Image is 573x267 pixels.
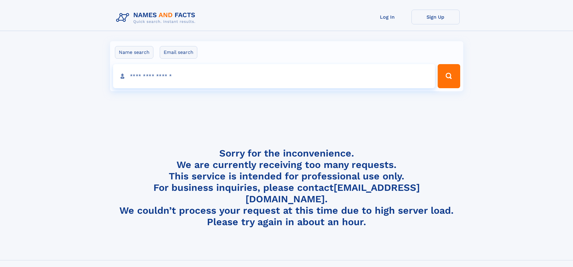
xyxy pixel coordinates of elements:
[160,46,197,59] label: Email search
[115,46,153,59] label: Name search
[363,10,411,24] a: Log In
[438,64,460,88] button: Search Button
[245,182,420,205] a: [EMAIL_ADDRESS][DOMAIN_NAME]
[114,10,200,26] img: Logo Names and Facts
[411,10,460,24] a: Sign Up
[113,64,435,88] input: search input
[114,147,460,228] h4: Sorry for the inconvenience. We are currently receiving too many requests. This service is intend...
